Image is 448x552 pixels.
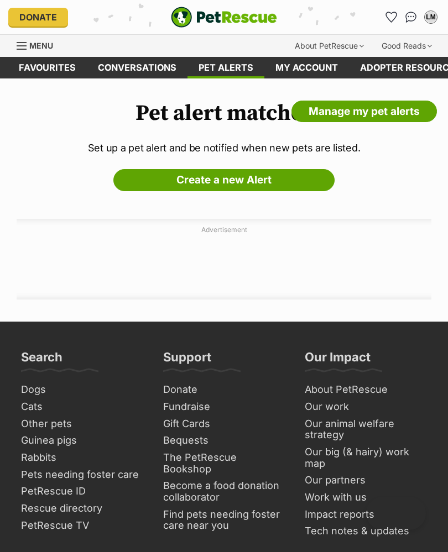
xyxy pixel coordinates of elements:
a: Find pets needing foster care near you [159,506,290,534]
img: logo-e224e6f780fb5917bec1dbf3a21bbac754714ae5b6737aabdf751b685950b380.svg [171,7,277,28]
a: conversations [87,57,187,78]
a: Rescue directory [17,500,148,517]
a: PetRescue ID [17,483,148,500]
a: Other pets [17,416,148,433]
a: Work with us [300,489,431,506]
a: Gift Cards [159,416,290,433]
a: Become a food donation collaborator [159,477,290,506]
div: Good Reads [374,35,440,57]
a: Fundraise [159,398,290,416]
a: Dogs [17,381,148,398]
h3: Search [21,349,62,371]
a: Impact reports [300,506,431,523]
a: Cats [17,398,148,416]
a: Create a new Alert [113,169,335,191]
button: My account [422,8,440,26]
h3: Support [163,349,211,371]
a: PetRescue [171,7,277,28]
a: Pets needing foster care [17,466,148,483]
a: Our big (& hairy) work map [300,444,431,472]
img: chat-41dd97257d64d25036548639549fe6c8038ab92f7586957e7f3b1b290dea8141.svg [405,12,417,23]
a: Donate [159,381,290,398]
ul: Account quick links [382,8,440,26]
a: Our partners [300,472,431,489]
a: Favourites [382,8,400,26]
div: LM [425,12,436,23]
a: Menu [17,35,61,55]
a: Donate [8,8,68,27]
iframe: Help Scout Beacon - Open [366,497,426,530]
a: The PetRescue Bookshop [159,449,290,477]
a: Guinea pigs [17,432,148,449]
p: Set up a pet alert and be notified when new pets are listed. [17,140,431,155]
a: Manage my pet alerts [291,101,437,123]
h1: Pet alert matches [17,101,431,126]
a: Pet alerts [187,57,264,78]
div: Advertisement [17,219,431,299]
a: Our work [300,398,431,416]
h3: Our Impact [305,349,371,371]
a: My account [264,57,349,78]
a: PetRescue TV [17,517,148,534]
a: Favourites [8,57,87,78]
span: Menu [29,41,53,50]
a: Conversations [402,8,420,26]
a: Rabbits [17,449,148,466]
a: Bequests [159,432,290,449]
div: About PetRescue [287,35,372,57]
a: Tech notes & updates [300,523,431,540]
a: Our animal welfare strategy [300,416,431,444]
a: About PetRescue [300,381,431,398]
